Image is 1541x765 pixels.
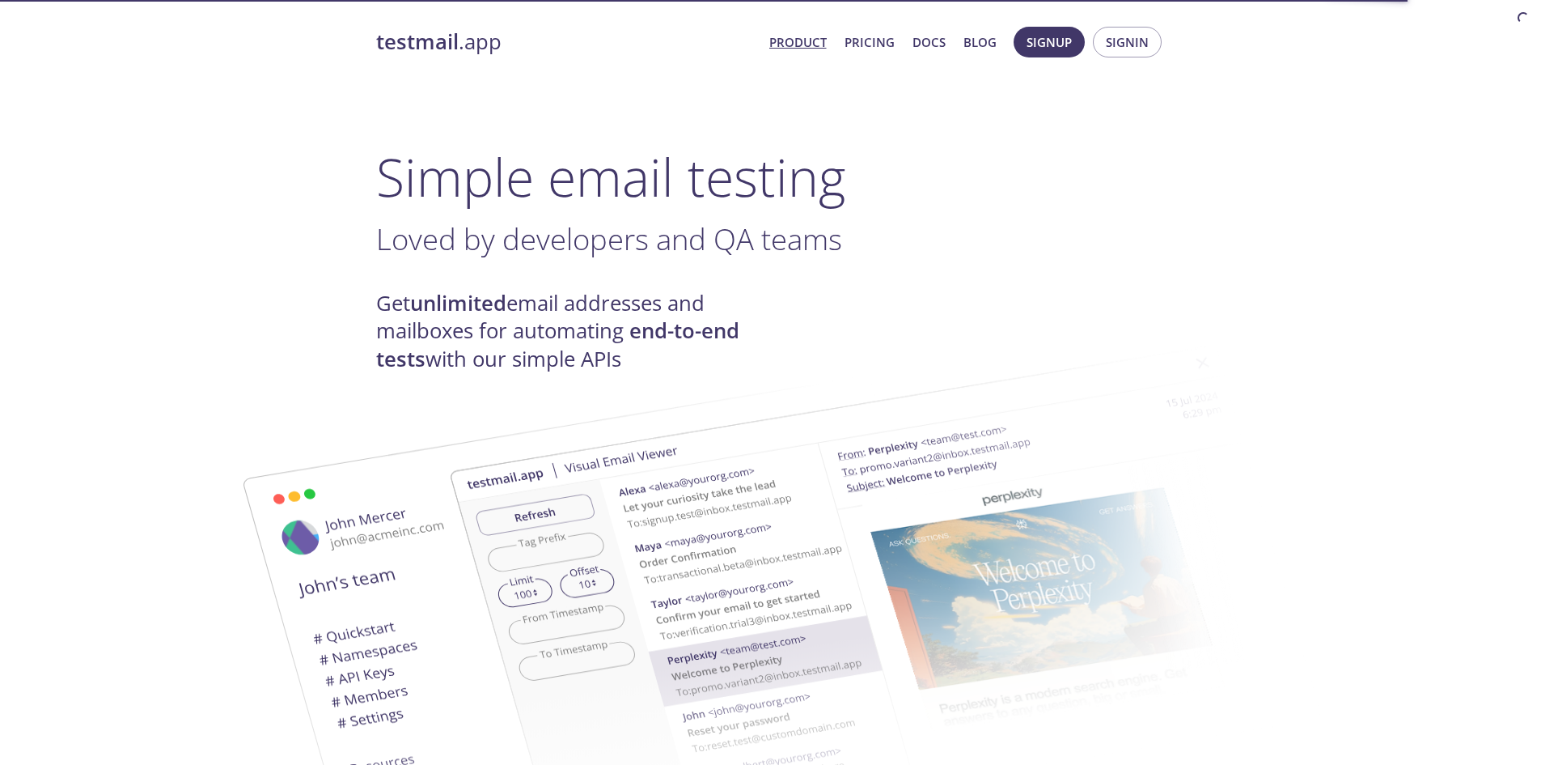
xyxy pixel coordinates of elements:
[963,32,997,53] a: Blog
[1093,27,1162,57] button: Signin
[912,32,946,53] a: Docs
[376,290,771,373] h4: Get email addresses and mailboxes for automating with our simple APIs
[376,28,756,56] a: testmail.app
[376,219,842,259] span: Loved by developers and QA teams
[1106,32,1149,53] span: Signin
[410,289,506,317] strong: unlimited
[769,32,827,53] a: Product
[845,32,895,53] a: Pricing
[1014,27,1085,57] button: Signup
[376,317,739,372] strong: end-to-end tests
[1027,32,1072,53] span: Signup
[376,146,1166,208] h1: Simple email testing
[376,28,459,56] strong: testmail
